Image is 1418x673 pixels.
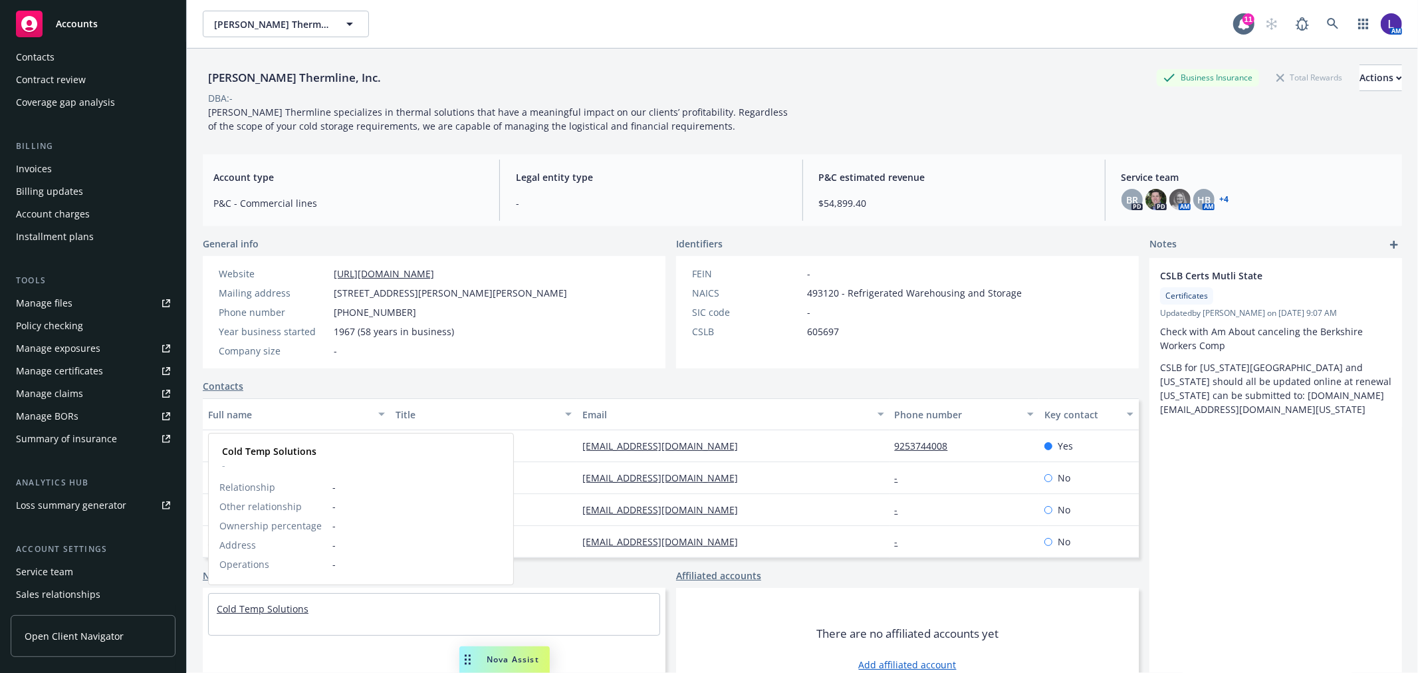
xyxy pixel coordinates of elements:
[16,47,55,68] div: Contacts
[11,47,176,68] a: Contacts
[16,584,100,605] div: Sales relationships
[16,338,100,359] div: Manage exposures
[1145,189,1167,210] img: photo
[11,181,176,202] a: Billing updates
[390,398,578,430] button: Title
[208,91,233,105] div: DBA: -
[11,315,176,336] a: Policy checking
[11,274,176,287] div: Tools
[332,557,503,571] span: -
[219,538,256,552] span: Address
[11,226,176,247] a: Installment plans
[1381,13,1402,35] img: photo
[16,226,94,247] div: Installment plans
[807,305,810,319] span: -
[11,495,176,516] a: Loss summary generator
[11,92,176,113] a: Coverage gap analysis
[11,158,176,180] a: Invoices
[859,658,957,672] a: Add affiliated account
[25,629,124,643] span: Open Client Navigator
[1165,290,1208,302] span: Certificates
[692,305,802,319] div: SIC code
[582,471,749,484] a: [EMAIL_ADDRESS][DOMAIN_NAME]
[1058,503,1070,517] span: No
[396,408,558,422] div: Title
[577,398,889,430] button: Email
[1126,193,1138,207] span: BR
[1160,269,1357,283] span: CSLB Certs Mutli State
[895,503,909,516] a: -
[11,5,176,43] a: Accounts
[1058,439,1073,453] span: Yes
[895,440,959,452] a: 9253744008
[11,428,176,450] a: Summary of insurance
[217,603,308,615] a: Cold Temp Solutions
[16,69,86,90] div: Contract review
[1058,535,1070,549] span: No
[16,315,83,336] div: Policy checking
[213,196,483,210] span: P&C - Commercial lines
[582,503,749,516] a: [EMAIL_ADDRESS][DOMAIN_NAME]
[676,569,761,583] a: Affiliated accounts
[1242,13,1254,25] div: 11
[1386,237,1402,253] a: add
[1197,193,1211,207] span: HB
[16,158,52,180] div: Invoices
[11,140,176,153] div: Billing
[11,543,176,556] div: Account settings
[219,325,328,338] div: Year business started
[807,286,1022,300] span: 493120 - Refrigerated Warehousing and Storage
[459,646,550,673] button: Nova Assist
[889,398,1039,430] button: Phone number
[56,19,98,29] span: Accounts
[1350,11,1377,37] a: Switch app
[1160,307,1391,319] span: Updated by [PERSON_NAME] on [DATE] 9:07 AM
[203,398,390,430] button: Full name
[1149,237,1177,253] span: Notes
[676,237,723,251] span: Identifiers
[1258,11,1285,37] a: Start snowing
[11,293,176,314] a: Manage files
[16,383,83,404] div: Manage claims
[219,519,322,533] span: Ownership percentage
[334,325,454,338] span: 1967 (58 years in business)
[334,267,434,280] a: [URL][DOMAIN_NAME]
[516,196,786,210] span: -
[203,569,277,583] a: Named insureds
[16,181,83,202] div: Billing updates
[582,408,869,422] div: Email
[582,535,749,548] a: [EMAIL_ADDRESS][DOMAIN_NAME]
[332,480,503,494] span: -
[1220,196,1229,203] a: +4
[1160,360,1391,416] p: CSLB for [US_STATE][GEOGRAPHIC_DATA] and [US_STATE] should all be updated online at renewal [US_S...
[1359,65,1402,90] div: Actions
[895,535,909,548] a: -
[219,286,328,300] div: Mailing address
[222,458,316,472] span: -
[11,69,176,90] a: Contract review
[16,495,126,516] div: Loss summary generator
[807,325,839,338] span: 605697
[819,196,1089,210] span: $54,899.40
[16,406,78,427] div: Manage BORs
[1270,69,1349,86] div: Total Rewards
[219,480,275,494] span: Relationship
[1320,11,1346,37] a: Search
[203,11,369,37] button: [PERSON_NAME] Thermline, Inc.
[213,170,483,184] span: Account type
[219,499,302,513] span: Other relationship
[1289,11,1316,37] a: Report a Bug
[11,584,176,605] a: Sales relationships
[332,519,503,533] span: -
[16,428,117,450] div: Summary of insurance
[11,338,176,359] a: Manage exposures
[692,325,802,338] div: CSLB
[11,203,176,225] a: Account charges
[1157,69,1259,86] div: Business Insurance
[895,471,909,484] a: -
[11,561,176,583] a: Service team
[222,445,316,458] strong: Cold Temp Solutions
[16,561,73,583] div: Service team
[692,267,802,281] div: FEIN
